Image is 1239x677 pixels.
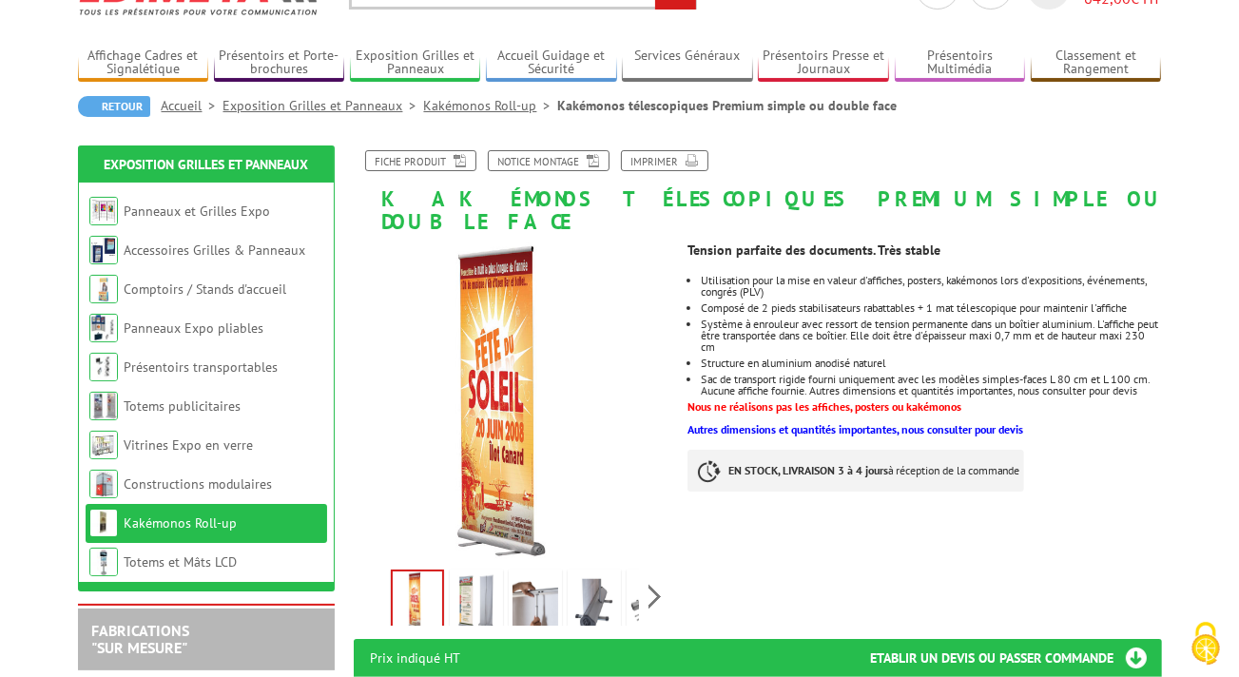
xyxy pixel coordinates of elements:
a: FABRICATIONS"Sur Mesure" [92,621,190,657]
font: Nous ne réalisons pas les affiches, posters ou kakémonos [687,399,961,414]
p: Prix indiqué HT [371,639,461,677]
a: Exposition Grilles et Panneaux [350,48,481,79]
a: Panneaux et Grilles Expo [125,203,271,220]
img: Panneaux et Grilles Expo [89,197,118,225]
li: Composé de 2 pieds stabilisateurs rabattables + 1 mat télescopique pour maintenir l'affiche [701,302,1161,314]
a: Classement et Rangement [1031,48,1162,79]
a: Affichage Cadres et Signalétique [78,48,209,79]
img: 214430_kakemono_roll_stand_telescopique_simple_face_2.jpg [513,573,558,632]
a: Notice Montage [488,150,610,171]
img: Vitrines Expo en verre [89,431,118,459]
a: Fiche produit [365,150,476,171]
a: Présentoirs transportables [125,358,279,376]
li: Utilisation pour la mise en valeur d'affiches, posters, kakémonos lors d'expositions, événements,... [701,275,1161,298]
a: Exposition Grilles et Panneaux [223,97,424,114]
a: Totems et Mâts LCD [125,553,238,571]
h3: Etablir un devis ou passer commande [871,639,1162,677]
a: Présentoirs Multimédia [895,48,1026,79]
a: Exposition Grilles et Panneaux [104,156,308,173]
li: Système à enrouleur avec ressort de tension permanente dans un boîtier aluminium. L'affiche peut ... [701,319,1161,353]
img: Accessoires Grilles & Panneaux [89,236,118,264]
a: Vitrines Expo en verre [125,436,254,454]
img: Kakémonos Roll-up [89,509,118,537]
strong: Tension parfaite des documents. Très stable [687,242,940,259]
a: Accessoires Grilles & Panneaux [125,242,306,259]
img: Totems publicitaires [89,392,118,420]
a: Retour [78,96,150,117]
img: panneaux_pliables_214430.jpg [393,571,442,630]
a: Services Généraux [622,48,753,79]
li: Sac de transport rigide fourni uniquement avec les modèles simples-faces L 80 cm et L 100 cm. Auc... [701,374,1161,397]
a: Kakémonos Roll-up [125,514,238,532]
a: Autres dimensions et quantités importantes, nous consulter pour devis [687,422,1023,436]
a: Comptoirs / Stands d'accueil [125,280,287,298]
img: Totems et Mâts LCD [89,548,118,576]
img: 214430_kakemono_roll_stand_telescopique_simple_face_4.jpg [571,573,617,632]
img: Constructions modulaires [89,470,118,498]
img: 214430_kakemono_roll_stand_telescopique_simple_face_5.jpg [630,573,676,632]
a: Constructions modulaires [125,475,273,493]
a: Totems publicitaires [125,397,242,415]
img: Comptoirs / Stands d'accueil [89,275,118,303]
a: Présentoirs et Porte-brochures [214,48,345,79]
li: Structure en aluminium anodisé naturel [701,358,1161,369]
p: à réception de la commande [687,450,1024,492]
a: Accueil Guidage et Sécurité [486,48,617,79]
a: Imprimer [621,150,708,171]
img: Cookies (fenêtre modale) [1182,620,1229,667]
a: Présentoirs Presse et Journaux [758,48,889,79]
a: Panneaux Expo pliables [125,319,264,337]
a: Kakémonos Roll-up [424,97,558,114]
button: Cookies (fenêtre modale) [1172,612,1239,677]
li: Kakémonos télescopiques Premium simple ou double face [558,96,898,115]
img: 214430_kakemono_roll_stand_telescopique_simple_face_1.jpg [454,573,499,632]
h1: Kakémonos télescopiques Premium simple ou double face [339,150,1176,233]
strong: EN STOCK, LIVRAISON 3 à 4 jours [728,463,888,477]
img: Panneaux Expo pliables [89,314,118,342]
img: panneaux_pliables_214430.jpg [354,242,674,563]
a: Accueil [162,97,223,114]
img: Présentoirs transportables [89,353,118,381]
span: Next [646,581,664,612]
